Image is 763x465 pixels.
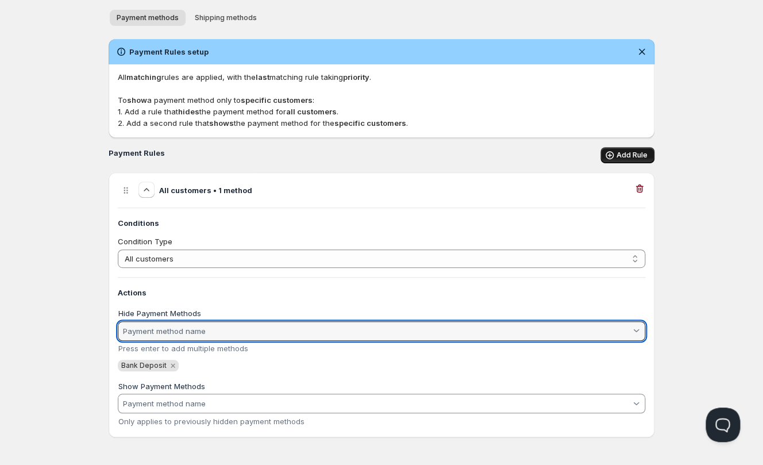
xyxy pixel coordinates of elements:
[118,287,645,298] h4: Actions
[118,71,645,129] p: All rules are applied, with the matching rule taking . To a payment method only to : 1. Add a rul...
[159,185,252,196] h3: All customers • 1 method
[118,344,645,353] div: Press enter to add multiple methods
[121,322,631,340] input: Payment method name
[109,147,165,163] h2: Payment Rules
[118,382,205,391] label: Show Payment Methods
[118,417,645,426] div: Only applies to previously hidden payment methods
[706,408,740,442] iframe: Help Scout Beacon - Open
[127,95,147,105] b: show
[178,107,199,116] b: hides
[118,237,172,246] span: Condition Type
[121,361,167,370] span: Bank Deposit
[616,151,648,160] span: Add Rule
[600,147,654,163] button: Add Rule
[126,72,161,82] b: matching
[343,72,369,82] b: priority
[129,46,209,57] h2: Payment Rules setup
[118,309,201,318] label: Hide Payment Methods
[118,217,645,229] h4: Conditions
[256,72,269,82] b: last
[209,118,234,128] b: shows
[241,95,313,105] b: specific customers
[117,13,179,22] span: Payment methods
[334,118,406,128] b: specific customers
[168,360,178,371] button: Remove Bank Deposit
[121,394,631,413] input: Payment method name
[286,107,337,116] b: all customers
[195,13,257,22] span: Shipping methods
[634,44,650,60] button: Dismiss notification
